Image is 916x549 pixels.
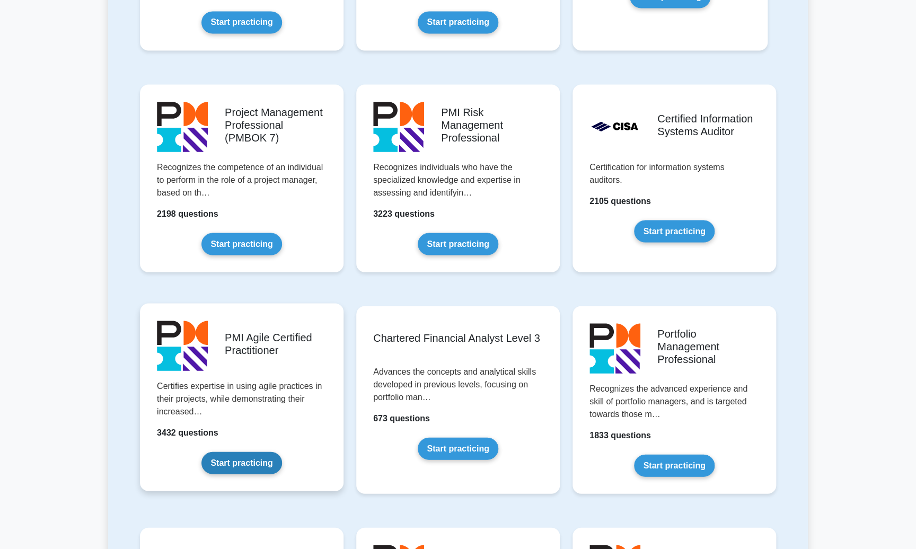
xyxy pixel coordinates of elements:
[634,454,714,476] a: Start practicing
[201,11,281,33] a: Start practicing
[634,220,714,242] a: Start practicing
[418,437,498,459] a: Start practicing
[201,233,281,255] a: Start practicing
[201,451,281,474] a: Start practicing
[418,11,498,33] a: Start practicing
[418,233,498,255] a: Start practicing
